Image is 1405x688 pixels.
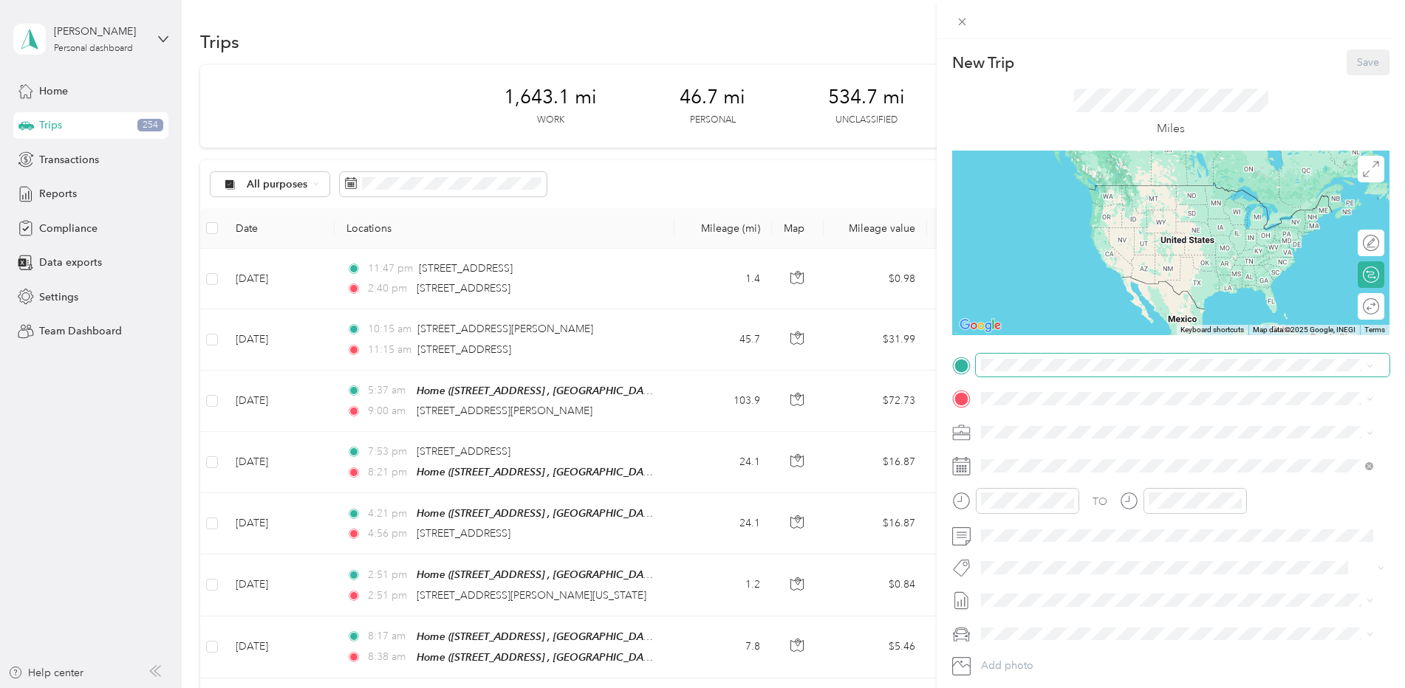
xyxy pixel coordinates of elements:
[976,656,1389,676] button: Add photo
[952,52,1014,73] p: New Trip
[1180,325,1244,335] button: Keyboard shortcuts
[1253,326,1356,334] span: Map data ©2025 Google, INEGI
[1093,494,1107,509] div: TO
[1157,120,1185,138] p: Miles
[956,316,1005,335] a: Open this area in Google Maps (opens a new window)
[956,316,1005,335] img: Google
[1322,605,1405,688] iframe: Everlance-gr Chat Button Frame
